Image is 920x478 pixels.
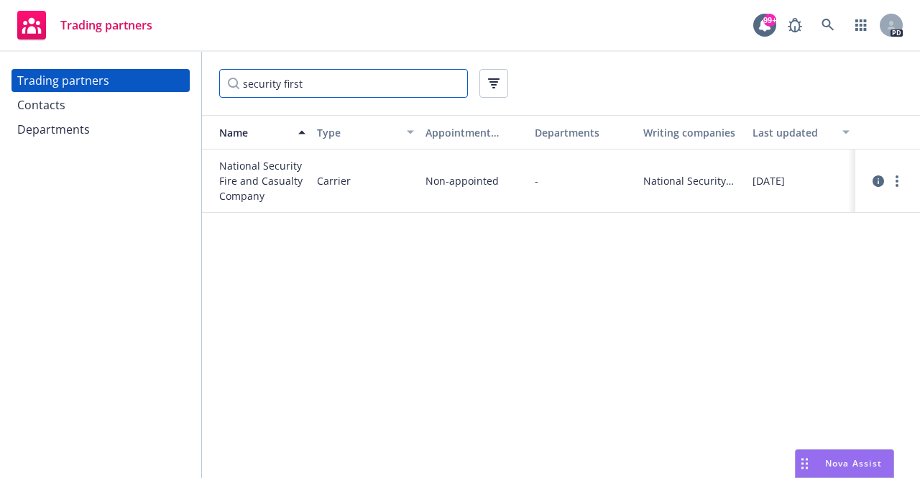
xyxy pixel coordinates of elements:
[643,173,741,188] span: National Security Fire and Casualty Company
[425,125,523,140] div: Appointment status
[763,14,776,27] div: 99+
[643,125,741,140] div: Writing companies
[317,125,399,140] div: Type
[208,125,290,140] div: Name
[825,457,882,469] span: Nova Assist
[425,173,499,188] span: Non-appointed
[847,11,875,40] a: Switch app
[870,173,887,190] a: circleInformation
[795,449,894,478] button: Nova Assist
[535,173,538,188] span: -
[219,69,468,98] input: Filter by keyword...
[888,173,906,190] a: more
[11,5,158,45] a: Trading partners
[781,11,809,40] a: Report a Bug
[11,118,190,141] a: Departments
[529,115,638,150] button: Departments
[17,93,65,116] div: Contacts
[535,125,632,140] div: Departments
[420,115,529,150] button: Appointment status
[219,158,305,203] span: National Security Fire and Casualty Company
[753,173,785,188] span: [DATE]
[796,450,814,477] div: Drag to move
[60,19,152,31] span: Trading partners
[747,115,856,150] button: Last updated
[11,93,190,116] a: Contacts
[311,115,420,150] button: Type
[753,125,834,140] div: Last updated
[202,115,311,150] button: Name
[17,69,109,92] div: Trading partners
[638,115,747,150] button: Writing companies
[317,173,351,188] span: Carrier
[814,11,842,40] a: Search
[11,69,190,92] a: Trading partners
[17,118,90,141] div: Departments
